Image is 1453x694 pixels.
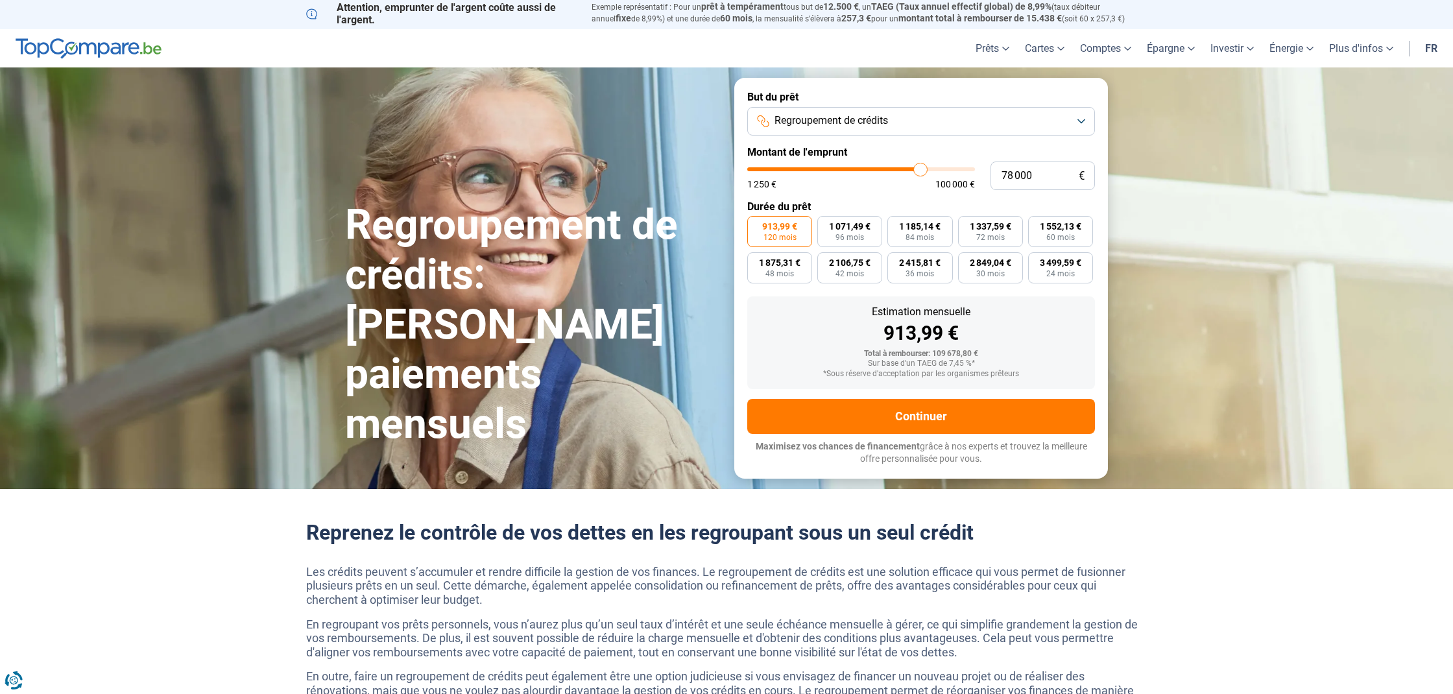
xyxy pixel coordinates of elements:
span: 120 mois [763,233,797,241]
span: TAEG (Taux annuel effectif global) de 8,99% [871,1,1051,12]
a: Comptes [1072,29,1139,67]
a: Énergie [1262,29,1321,67]
span: 1 552,13 € [1040,222,1081,231]
div: Total à rembourser: 109 678,80 € [758,350,1085,359]
label: Durée du prêt [747,200,1095,213]
span: € [1079,171,1085,182]
h2: Reprenez le contrôle de vos dettes en les regroupant sous un seul crédit [306,520,1147,545]
span: 36 mois [906,270,934,278]
span: 72 mois [976,233,1005,241]
div: Estimation mensuelle [758,307,1085,317]
span: fixe [616,13,631,23]
div: *Sous réserve d'acceptation par les organismes prêteurs [758,370,1085,379]
span: 2 849,04 € [970,258,1011,267]
p: Exemple représentatif : Pour un tous but de , un (taux débiteur annuel de 8,99%) et une durée de ... [592,1,1147,25]
span: montant total à rembourser de 15.438 € [898,13,1062,23]
span: 1 875,31 € [759,258,800,267]
p: Attention, emprunter de l'argent coûte aussi de l'argent. [306,1,576,26]
span: 2 106,75 € [829,258,871,267]
span: 1 250 € [747,180,776,189]
span: 3 499,59 € [1040,258,1081,267]
span: 60 mois [720,13,752,23]
a: fr [1417,29,1445,67]
span: 257,3 € [841,13,871,23]
img: TopCompare [16,38,162,59]
span: 913,99 € [762,222,797,231]
span: 1 071,49 € [829,222,871,231]
span: 60 mois [1046,233,1075,241]
span: 84 mois [906,233,934,241]
span: Maximisez vos chances de financement [756,441,920,451]
p: Les crédits peuvent s’accumuler et rendre difficile la gestion de vos finances. Le regroupement d... [306,565,1147,607]
label: Montant de l'emprunt [747,146,1095,158]
div: 913,99 € [758,324,1085,343]
span: 1 337,59 € [970,222,1011,231]
span: 2 415,81 € [899,258,941,267]
a: Cartes [1017,29,1072,67]
a: Plus d'infos [1321,29,1401,67]
a: Épargne [1139,29,1203,67]
span: Regroupement de crédits [775,114,888,128]
span: prêt à tempérament [701,1,784,12]
span: 48 mois [765,270,794,278]
span: 96 mois [835,233,864,241]
p: En regroupant vos prêts personnels, vous n’aurez plus qu’un seul taux d’intérêt et une seule éché... [306,617,1147,660]
span: 42 mois [835,270,864,278]
span: 24 mois [1046,270,1075,278]
p: grâce à nos experts et trouvez la meilleure offre personnalisée pour vous. [747,440,1095,466]
h1: Regroupement de crédits: [PERSON_NAME] paiements mensuels [345,200,719,449]
div: Sur base d'un TAEG de 7,45 %* [758,359,1085,368]
a: Investir [1203,29,1262,67]
span: 30 mois [976,270,1005,278]
span: 12.500 € [823,1,859,12]
label: But du prêt [747,91,1095,103]
button: Regroupement de crédits [747,107,1095,136]
span: 1 185,14 € [899,222,941,231]
button: Continuer [747,399,1095,434]
a: Prêts [968,29,1017,67]
span: 100 000 € [935,180,975,189]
